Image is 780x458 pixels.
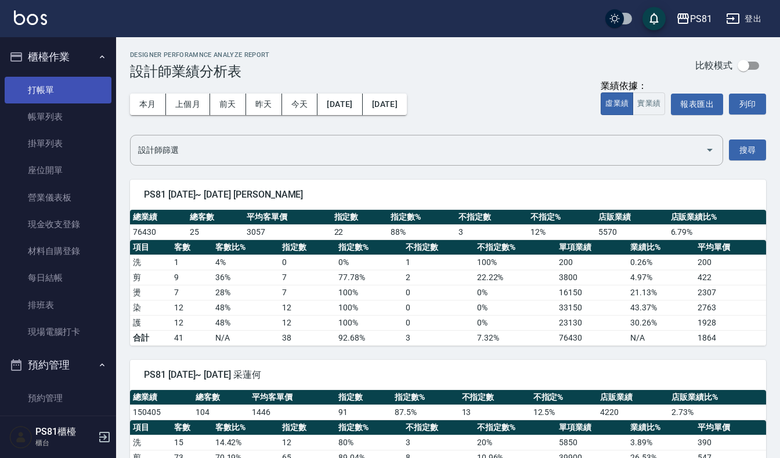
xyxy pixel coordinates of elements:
td: 護 [130,315,171,330]
th: 店販業績 [597,390,669,405]
th: 店販業績比% [668,210,766,225]
a: 帳單列表 [5,103,111,130]
td: 12 % [528,224,595,239]
div: 業績依據： [601,80,665,92]
button: 今天 [282,94,318,115]
th: 不指定數 [456,210,528,225]
td: 7 [279,285,335,300]
td: 3.89 % [627,435,695,450]
button: 前天 [210,94,246,115]
td: 91 [335,405,392,420]
td: 12 [279,300,335,315]
button: 報表匯出 [671,94,723,115]
button: [DATE] [317,94,362,115]
a: 預約管理 [5,385,111,412]
td: 合計 [130,330,171,345]
p: 比較模式 [695,59,732,71]
td: N/A [627,330,695,345]
button: PS81 [671,7,717,31]
td: 20 % [474,435,557,450]
td: 0.26 % [627,255,695,270]
td: 92.68% [335,330,403,345]
th: 指定數% [392,390,459,405]
th: 總業績 [130,210,187,225]
td: 43.37 % [627,300,695,315]
table: a dense table [130,210,766,240]
th: 總業績 [130,390,193,405]
td: 6.79 % [668,224,766,239]
th: 店販業績 [595,210,667,225]
button: [DATE] [363,94,407,115]
td: 4 % [212,255,280,270]
td: 22 [331,224,388,239]
th: 單項業績 [556,420,627,435]
td: 12 [171,315,212,330]
td: 7.32% [474,330,557,345]
a: 掛單列表 [5,130,111,157]
th: 項目 [130,420,171,435]
td: 3 [403,330,474,345]
h2: Designer Perforamnce Analyze Report [130,51,270,59]
td: 100 % [474,255,557,270]
input: 選擇設計師 [135,140,700,160]
a: 排班表 [5,292,111,319]
th: 指定數 [335,390,392,405]
td: 7 [279,270,335,285]
button: 列印 [729,94,766,114]
img: Person [9,425,32,449]
td: 76430 [556,330,627,345]
td: 14.42 % [212,435,280,450]
th: 單項業績 [556,240,627,255]
td: 390 [695,435,766,450]
td: 7 [171,285,212,300]
img: Logo [14,10,47,25]
span: PS81 [DATE]~ [DATE] 采蓮何 [144,369,752,381]
button: 本月 [130,94,166,115]
td: 200 [556,255,627,270]
th: 指定數% [388,210,456,225]
td: 422 [695,270,766,285]
td: 4.97 % [627,270,695,285]
td: 2 [403,270,474,285]
td: 87.5 % [392,405,459,420]
td: N/A [212,330,280,345]
th: 業績比% [627,420,695,435]
th: 客數比% [212,240,280,255]
td: 燙 [130,285,171,300]
td: 25 [187,224,244,239]
a: 每日結帳 [5,264,111,291]
button: Open [700,141,719,159]
td: 28 % [212,285,280,300]
th: 不指定數 [459,390,530,405]
a: 座位開單 [5,157,111,184]
button: 實業績 [633,92,665,115]
div: PS81 [690,12,712,26]
a: 現金收支登錄 [5,211,111,238]
td: 22.22 % [474,270,557,285]
td: 5570 [595,224,667,239]
td: 0 [279,255,335,270]
td: 80 % [335,435,403,450]
button: 櫃檯作業 [5,42,111,72]
td: 1 [403,255,474,270]
td: 3 [403,435,474,450]
button: 上個月 [166,94,210,115]
th: 平均客單價 [249,390,335,405]
th: 指定數 [279,420,335,435]
td: 5850 [556,435,627,450]
td: 100 % [335,300,403,315]
a: 營業儀表板 [5,184,111,211]
td: 3 [456,224,528,239]
th: 總客數 [187,210,244,225]
th: 不指定數 [403,420,474,435]
td: 1446 [249,405,335,420]
td: 2763 [695,300,766,315]
th: 平均客單價 [244,210,331,225]
td: 0 % [474,285,557,300]
td: 3057 [244,224,331,239]
td: 4220 [597,405,669,420]
td: 104 [193,405,249,420]
td: 21.13 % [627,285,695,300]
button: 搜尋 [729,139,766,161]
th: 店販業績比% [669,390,766,405]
